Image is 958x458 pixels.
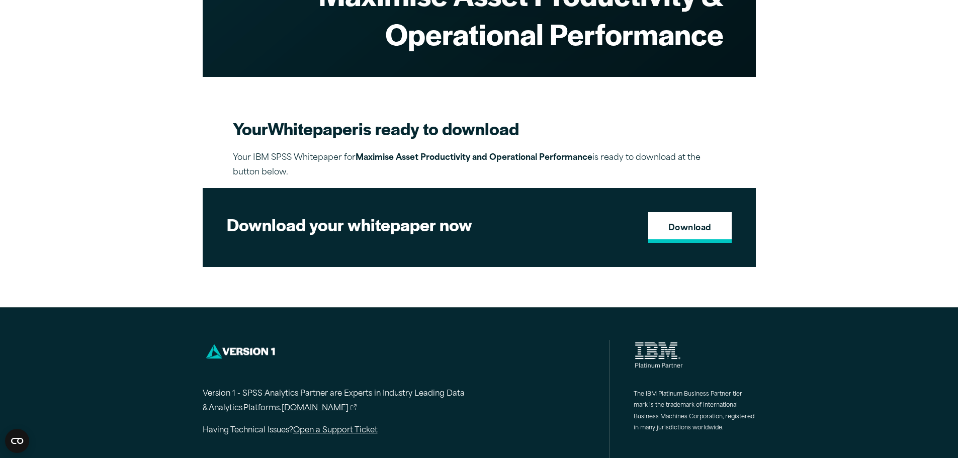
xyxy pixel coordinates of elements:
[203,424,504,438] p: Having Technical Issues?
[356,154,592,162] strong: Maximise Asset Productivity and Operational Performance
[5,429,29,453] button: Open CMP widget
[293,427,378,434] a: Open a Support Ticket
[268,116,359,140] strong: Whitepaper
[648,212,732,243] a: Download
[282,402,357,416] a: [DOMAIN_NAME]
[634,389,756,434] p: The IBM Platinum Business Partner tier mark is the trademark of International Business Machines C...
[203,387,504,416] p: Version 1 - SPSS Analytics Partner are Experts in Industry Leading Data & Analytics Platforms.
[233,151,726,180] p: Your IBM SPSS Whitepaper for is ready to download at the button below.
[227,213,579,236] h2: Download your whitepaper now
[668,222,712,235] strong: Download
[233,117,726,140] h2: Your is ready to download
